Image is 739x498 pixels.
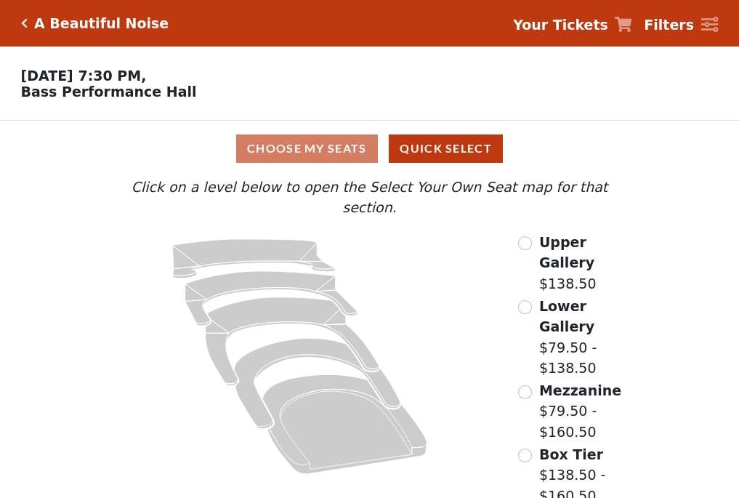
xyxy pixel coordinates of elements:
[102,177,636,218] p: Click on a level below to open the Select Your Own Seat map for that section.
[185,271,358,326] path: Lower Gallery - Seats Available: 75
[389,134,503,163] button: Quick Select
[173,239,336,278] path: Upper Gallery - Seats Available: 288
[539,298,594,335] span: Lower Gallery
[539,382,621,398] span: Mezzanine
[644,15,718,36] a: Filters
[539,380,637,443] label: $79.50 - $160.50
[34,15,169,32] h5: A Beautiful Noise
[539,446,603,462] span: Box Tier
[513,15,632,36] a: Your Tickets
[263,374,428,474] path: Orchestra / Parterre Circle - Seats Available: 26
[513,17,608,33] strong: Your Tickets
[644,17,694,33] strong: Filters
[539,234,594,271] span: Upper Gallery
[539,232,637,294] label: $138.50
[539,296,637,379] label: $79.50 - $138.50
[21,18,28,28] a: Click here to go back to filters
